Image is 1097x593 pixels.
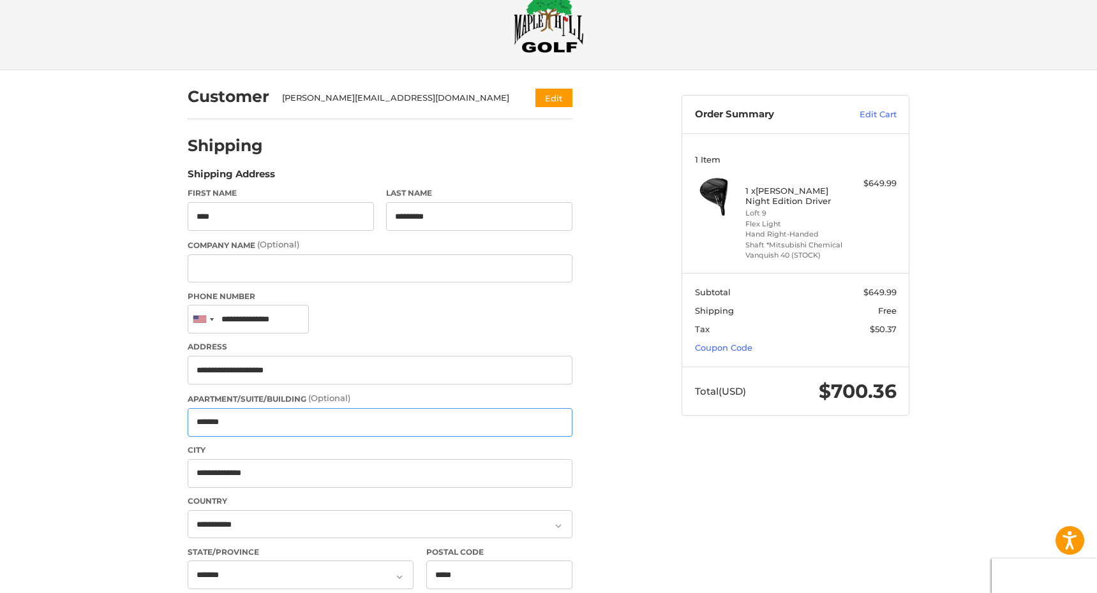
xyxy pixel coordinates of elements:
[695,324,710,334] span: Tax
[745,208,843,219] li: Loft 9
[863,287,897,297] span: $649.99
[188,392,572,405] label: Apartment/Suite/Building
[745,229,843,240] li: Hand Right-Handed
[695,385,746,397] span: Total (USD)
[188,495,572,507] label: Country
[188,546,414,558] label: State/Province
[188,444,572,456] label: City
[188,187,374,199] label: First Name
[282,92,511,105] div: [PERSON_NAME][EMAIL_ADDRESS][DOMAIN_NAME]
[535,89,572,107] button: Edit
[188,238,572,251] label: Company Name
[745,219,843,230] li: Flex Light
[386,187,572,199] label: Last Name
[846,177,897,190] div: $649.99
[188,291,572,302] label: Phone Number
[695,305,734,316] span: Shipping
[695,108,832,121] h3: Order Summary
[695,287,731,297] span: Subtotal
[308,393,350,403] small: (Optional)
[188,87,269,106] h2: Customer
[745,186,843,207] h4: 1 x [PERSON_NAME] Night Edition Driver
[695,342,752,353] a: Coupon Code
[870,324,897,334] span: $50.37
[188,136,263,156] h2: Shipping
[257,239,299,249] small: (Optional)
[188,341,572,353] label: Address
[695,154,897,165] h3: 1 Item
[188,305,218,333] div: United States: +1
[992,559,1097,593] iframe: Google Customer Reviews
[188,167,275,187] legend: Shipping Address
[426,546,573,558] label: Postal Code
[745,240,843,261] li: Shaft *Mitsubishi Chemical Vanquish 40 (STOCK)
[819,379,897,403] span: $700.36
[832,108,897,121] a: Edit Cart
[878,305,897,316] span: Free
